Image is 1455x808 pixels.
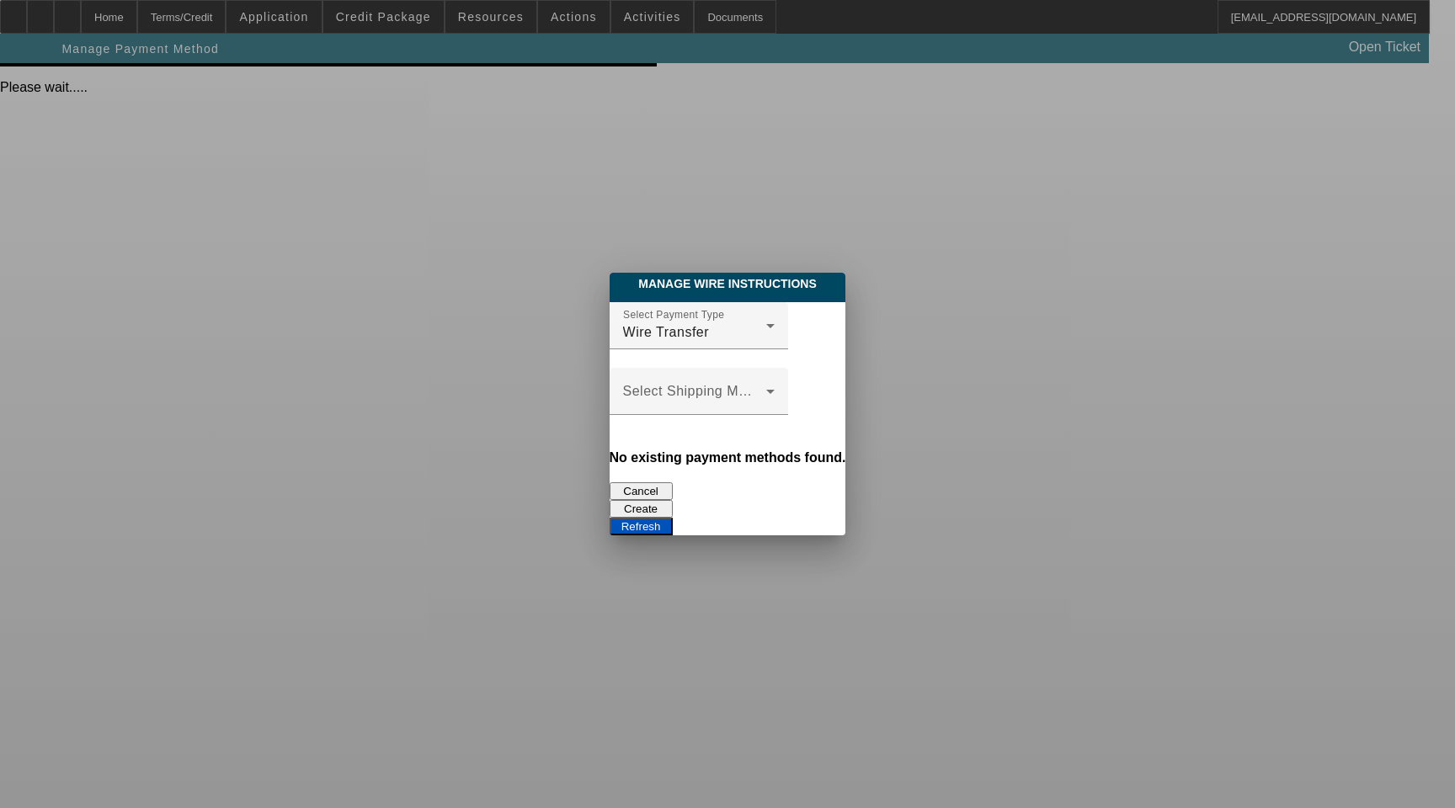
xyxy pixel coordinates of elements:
span: Manage Wire Instructions [622,277,834,290]
button: Refresh [610,518,673,535]
button: Cancel [610,482,673,500]
button: Create [610,500,673,518]
mat-label: Select Payment Type [623,310,724,321]
mat-label: Select Shipping Method [623,384,775,398]
span: Wire Transfer [623,325,710,339]
p: No existing payment methods found. [610,447,846,469]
